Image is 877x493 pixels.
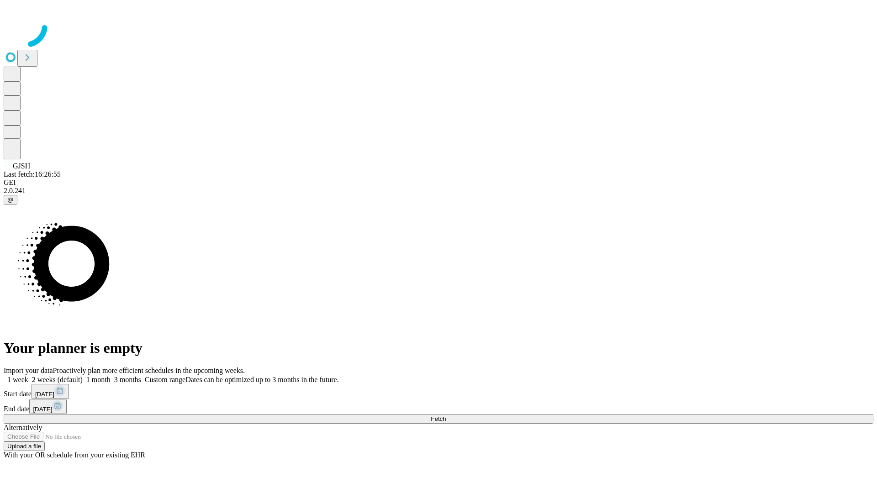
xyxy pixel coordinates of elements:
[4,195,17,205] button: @
[4,340,873,357] h1: Your planner is empty
[53,367,245,374] span: Proactively plan more efficient schedules in the upcoming weeks.
[4,178,873,187] div: GEI
[4,451,145,459] span: With your OR schedule from your existing EHR
[7,196,14,203] span: @
[4,384,873,399] div: Start date
[114,376,141,383] span: 3 months
[13,162,30,170] span: GJSH
[4,170,61,178] span: Last fetch: 16:26:55
[33,406,52,413] span: [DATE]
[29,399,67,414] button: [DATE]
[431,415,446,422] span: Fetch
[4,187,873,195] div: 2.0.241
[32,376,83,383] span: 2 weeks (default)
[32,384,69,399] button: [DATE]
[4,399,873,414] div: End date
[4,424,42,431] span: Alternatively
[4,441,45,451] button: Upload a file
[7,376,28,383] span: 1 week
[185,376,338,383] span: Dates can be optimized up to 3 months in the future.
[145,376,185,383] span: Custom range
[86,376,111,383] span: 1 month
[35,391,54,398] span: [DATE]
[4,414,873,424] button: Fetch
[4,367,53,374] span: Import your data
